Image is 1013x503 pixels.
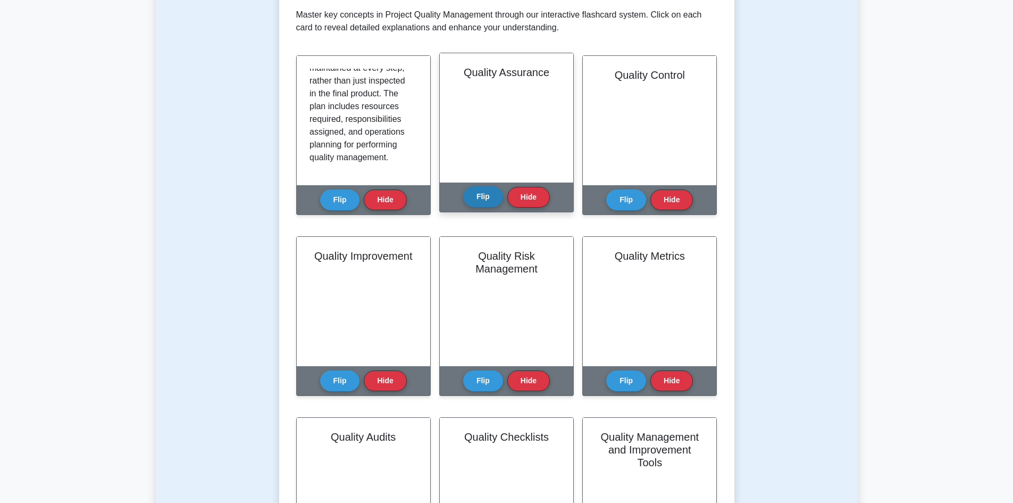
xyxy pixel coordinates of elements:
button: Flip [606,189,646,210]
button: Flip [320,370,360,391]
h2: Quality Checklists [453,431,560,443]
p: Master key concepts in Project Quality Management through our interactive flashcard system. Click... [296,9,717,34]
button: Hide [364,370,406,391]
button: Hide [650,189,693,210]
h2: Quality Metrics [596,250,704,262]
button: Hide [650,370,693,391]
h2: Quality Management and Improvement Tools [596,431,704,469]
button: Flip [463,186,503,207]
h2: Quality Improvement [309,250,417,262]
button: Flip [463,370,503,391]
button: Flip [606,370,646,391]
h2: Quality Control [596,69,704,81]
h2: Quality Assurance [453,66,560,79]
button: Hide [364,189,406,210]
button: Hide [507,370,550,391]
h2: Quality Audits [309,431,417,443]
h2: Quality Risk Management [453,250,560,275]
button: Flip [320,189,360,210]
button: Hide [507,187,550,208]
